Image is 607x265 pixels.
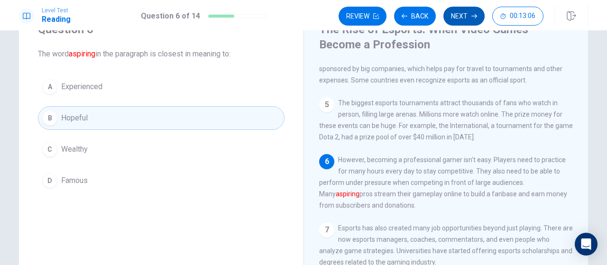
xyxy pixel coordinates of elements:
[336,190,359,198] font: aspiring
[61,81,102,92] span: Experienced
[61,112,88,124] span: Hopeful
[38,106,285,130] button: BHopeful
[42,79,57,94] div: A
[38,137,285,161] button: CWealthy
[319,97,334,112] div: 5
[42,7,71,14] span: Level Test
[38,169,285,192] button: DFamous
[394,7,436,26] button: Back
[61,175,88,186] span: Famous
[38,48,285,60] span: The word in the paragraph is closest in meaning to:
[575,233,598,256] div: Open Intercom Messenger
[42,142,57,157] div: C
[510,12,535,20] span: 00:13:06
[42,173,57,188] div: D
[141,10,200,22] h1: Question 6 of 14
[339,7,386,26] button: Review
[42,110,57,126] div: B
[443,7,485,26] button: Next
[38,75,285,99] button: AExperienced
[61,144,88,155] span: Wealthy
[319,99,573,141] span: The biggest esports tournaments attract thousands of fans who watch in person, filling large aren...
[492,7,543,26] button: 00:13:06
[319,22,570,52] h4: The Rise of Esports: When Video Games Become a Profession
[42,14,71,25] h1: Reading
[319,154,334,169] div: 6
[319,222,334,238] div: 7
[319,156,567,209] span: However, becoming a professional gamer isn't easy. Players need to practice for many hours every ...
[69,49,95,58] font: aspiring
